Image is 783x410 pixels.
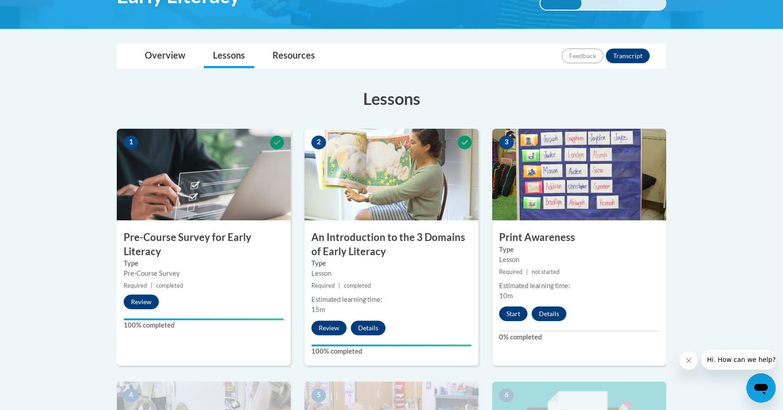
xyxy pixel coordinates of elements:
button: Review [124,295,159,309]
span: Required [311,282,335,289]
button: Review [311,321,347,335]
iframe: Close message [680,351,698,370]
span: | [526,268,528,275]
span: 15m [311,306,325,313]
button: Feedback [562,49,604,63]
div: Lesson [311,268,472,279]
span: 4 [124,388,138,402]
span: 3 [499,136,514,149]
span: 5 [311,388,326,402]
img: Course Image [117,129,291,220]
div: Your progress [124,318,284,320]
span: 10m [499,292,513,300]
button: Transcript [606,49,650,63]
button: Details [351,321,386,335]
span: 6 [499,388,514,402]
span: Required [124,282,147,289]
span: not started [532,268,560,275]
span: | [151,282,152,289]
div: Lesson [499,255,659,265]
a: Resources [263,44,324,68]
iframe: Button to launch messaging window [746,373,776,403]
label: Type [499,245,659,255]
a: Overview [136,44,195,68]
div: Pre-Course Survey [124,268,284,279]
iframe: Message from company [701,350,776,370]
span: 1 [124,136,138,149]
div: Estimated learning time: [311,295,472,305]
span: completed [344,282,371,289]
img: Course Image [492,129,666,220]
h3: Pre-Course Survey for Early Literacy [117,230,291,259]
span: 2 [311,136,326,149]
h3: Print Awareness [492,230,666,245]
label: 100% completed [311,346,472,356]
label: Type [311,258,472,268]
span: completed [156,282,183,289]
button: Details [532,306,566,321]
h3: Lessons [117,87,666,110]
a: Lessons [204,44,254,68]
div: Estimated learning time: [499,281,659,291]
div: Your progress [311,344,472,346]
h3: An Introduction to the 3 Domains of Early Literacy [304,230,478,259]
span: | [338,282,340,289]
label: Type [124,258,284,268]
span: Required [499,268,522,275]
button: Start [499,306,527,321]
label: 100% completed [124,320,284,330]
label: 0% completed [499,332,659,342]
img: Course Image [304,129,478,220]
